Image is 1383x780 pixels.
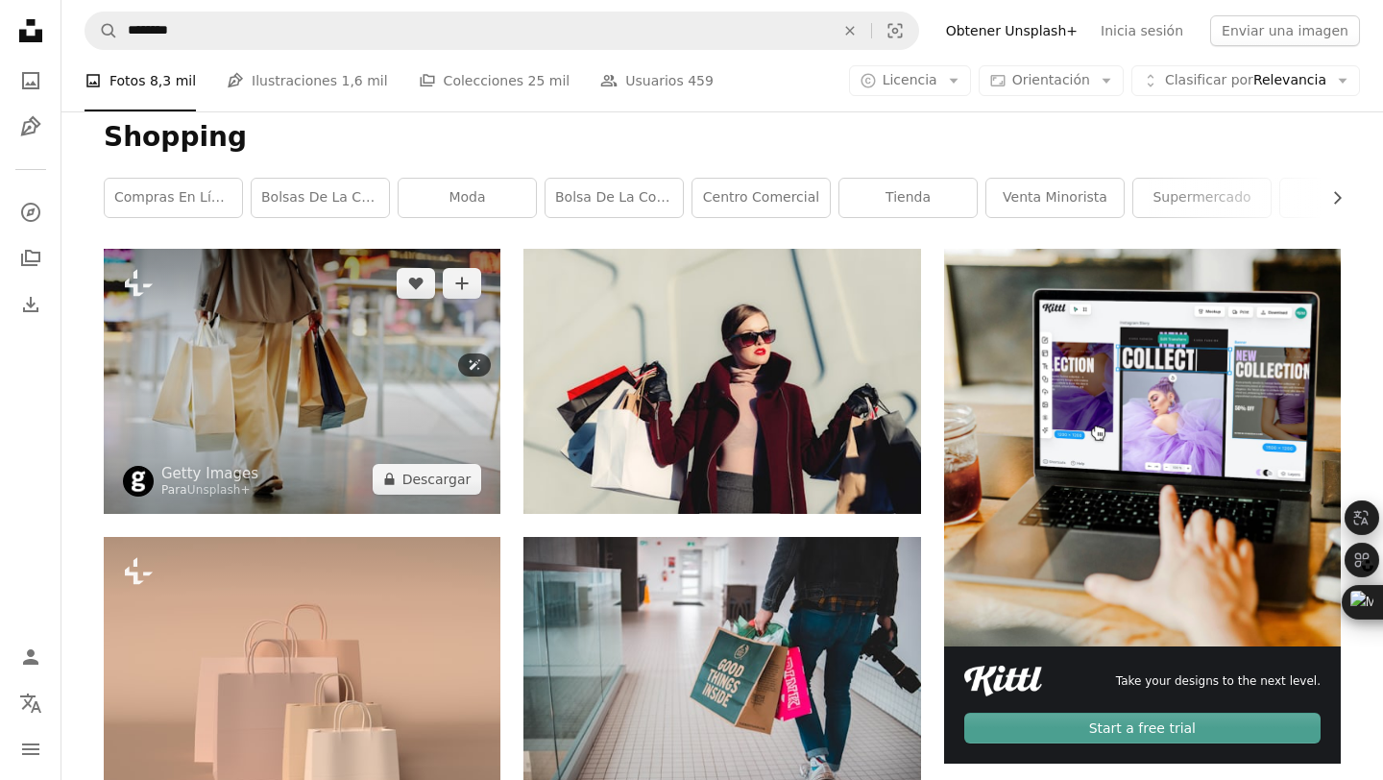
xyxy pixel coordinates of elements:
[341,70,387,91] span: 1,6 mil
[872,12,918,49] button: Búsqueda visual
[1320,179,1341,217] button: desplazar lista a la derecha
[12,12,50,54] a: Inicio — Unsplash
[397,268,435,299] button: Me gusta
[227,50,388,111] a: Ilustraciones 1,6 mil
[1133,179,1271,217] a: supermercado
[1116,673,1321,690] span: Take your designs to the next level.
[964,666,1043,696] img: file-1711049718225-ad48364186d3image
[839,179,977,217] a: tienda
[849,65,971,96] button: Licencia
[104,249,500,513] img: Sección baja de mujer irreconocible con pantalones y sosteniendo bolsas de compras en blanco mien...
[1210,15,1360,46] button: Enviar una imagen
[600,50,714,111] a: Usuarios 459
[104,676,500,694] a: Un grupo de bolsas sentadas una al lado de la otra
[1089,15,1195,46] a: Inicia sesión
[12,684,50,722] button: Idioma
[528,70,570,91] span: 25 mil
[944,249,1341,646] img: file-1719664959749-d56c4ff96871image
[399,179,536,217] a: Moda
[523,660,920,677] a: persona caminando mientras lleva una cámara y bolsas de papel
[123,466,154,497] img: Ve al perfil de Getty Images
[1165,72,1253,87] span: Clasificar por
[1165,71,1326,90] span: Relevancia
[523,372,920,389] a: Foto de mujer sosteniendo bolsas de papel blancas y negras
[12,730,50,768] button: Menú
[104,372,500,389] a: Sección baja de mujer irreconocible con pantalones y sosteniendo bolsas de compras en blanco mien...
[979,65,1124,96] button: Orientación
[12,239,50,278] a: Colecciones
[12,193,50,232] a: Explorar
[187,483,251,497] a: Unsplash+
[85,12,118,49] button: Buscar en Unsplash
[883,72,937,87] span: Licencia
[829,12,871,49] button: Borrar
[964,713,1321,743] div: Start a free trial
[692,179,830,217] a: centro comercial
[443,268,481,299] button: Añade a la colección
[161,464,258,483] a: Getty Images
[104,120,1341,155] h1: Shopping
[546,179,683,217] a: Bolsa de la compra
[12,285,50,324] a: Historial de descargas
[986,179,1124,217] a: venta minorista
[105,179,242,217] a: Compras en línea
[1012,72,1090,87] span: Orientación
[161,483,258,499] div: Para
[12,108,50,146] a: Ilustraciones
[252,179,389,217] a: Bolsas de la compra
[523,249,920,513] img: Foto de mujer sosteniendo bolsas de papel blancas y negras
[934,15,1089,46] a: Obtener Unsplash+
[373,464,482,495] button: Descargar
[12,61,50,100] a: Fotos
[1131,65,1360,96] button: Clasificar porRelevancia
[944,249,1341,764] a: Take your designs to the next level.Start a free trial
[688,70,714,91] span: 459
[12,638,50,676] a: Iniciar sesión / Registrarse
[85,12,919,50] form: Encuentra imágenes en todo el sitio
[419,50,570,111] a: Colecciones 25 mil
